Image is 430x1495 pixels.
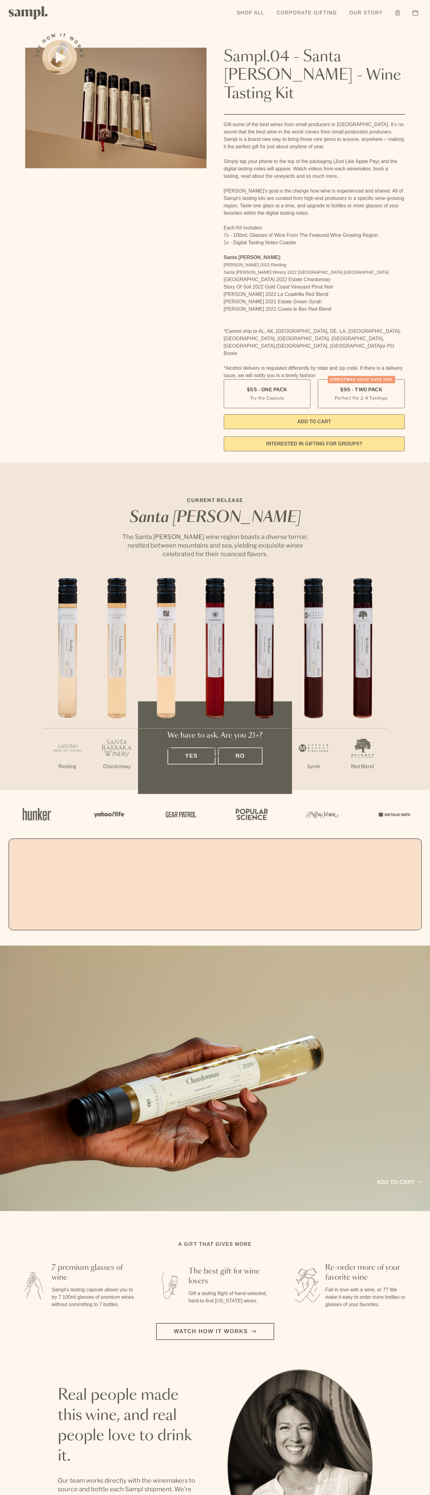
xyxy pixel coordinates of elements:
p: Chardonnay [92,763,141,770]
li: 1 / 7 [43,578,92,790]
li: 2 / 7 [92,578,141,790]
span: $55 - One Pack [247,386,287,393]
li: 3 / 7 [141,578,191,790]
img: Sampl.04 - Santa Barbara - Wine Tasting Kit [25,48,207,168]
p: Pinot Noir [191,763,240,770]
small: Perfect For 2-4 Tastings [335,395,388,401]
a: Our Story [346,6,386,20]
a: Add to cart [377,1178,421,1186]
li: 5 / 7 [240,578,289,790]
small: Try the Capsule [250,395,284,401]
a: Shop All [234,6,267,20]
a: Corporate Gifting [274,6,340,20]
li: 6 / 7 [289,578,338,790]
p: Red Blend [338,763,387,770]
p: Riesling [43,763,92,770]
div: Christmas SALE! Save 20% [328,376,395,383]
span: $95 - Two Pack [340,386,382,393]
p: Chardonnay [141,763,191,770]
li: 4 / 7 [191,578,240,790]
a: interested in gifting for groups? [224,437,405,451]
p: Red Blend [240,763,289,770]
button: Add to Cart [224,414,405,429]
li: 7 / 7 [338,578,387,790]
img: Sampl logo [9,6,48,19]
p: Syrah [289,763,338,770]
button: See how it works [42,40,77,74]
